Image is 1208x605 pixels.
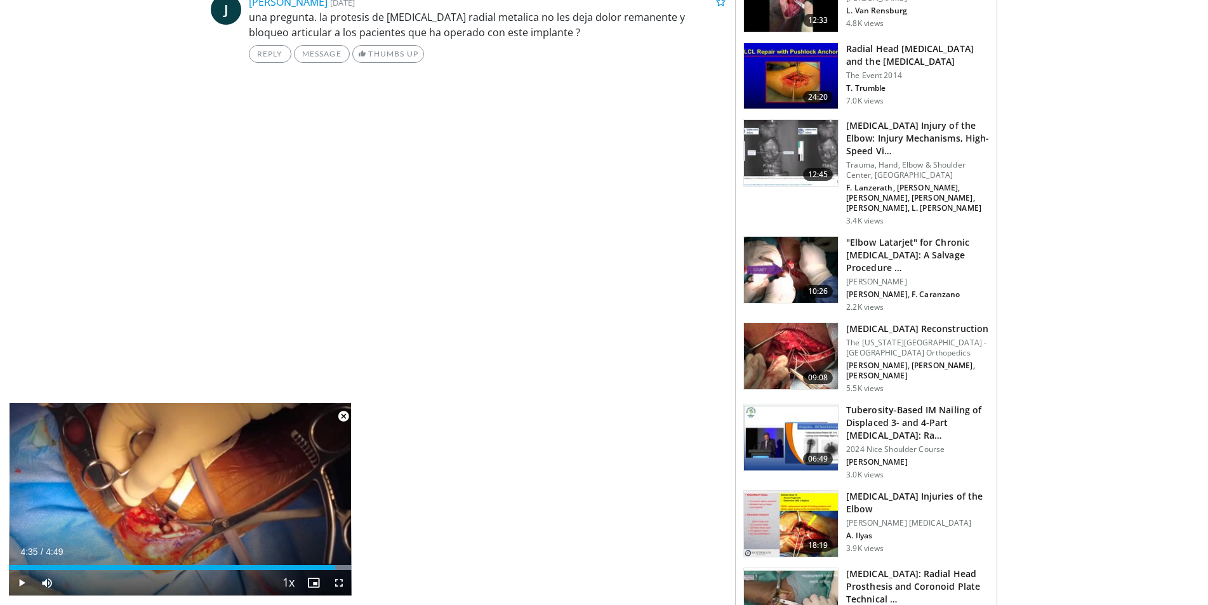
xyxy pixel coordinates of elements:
[326,570,352,595] button: Fullscreen
[743,236,989,312] a: 10:26 "Elbow Latarjet" for Chronic [MEDICAL_DATA]: A Salvage Procedure … [PERSON_NAME] [PERSON_NA...
[803,285,833,298] span: 10:26
[846,18,884,29] p: 4.8K views
[846,289,989,300] p: [PERSON_NAME], F. Caranzano
[744,404,838,470] img: 5dfbc7dd-5ea9-4ff9-b031-5322df459c96.150x105_q85_crop-smart_upscale.jpg
[803,453,833,465] span: 06:49
[803,14,833,27] span: 12:33
[331,403,356,430] button: Close
[846,43,989,68] h3: Radial Head [MEDICAL_DATA] and the [MEDICAL_DATA]
[294,45,350,63] a: Message
[846,361,989,381] p: [PERSON_NAME], [PERSON_NAME], [PERSON_NAME]
[846,70,989,81] p: The Event 2014
[846,457,989,467] p: [PERSON_NAME]
[803,168,833,181] span: 12:45
[41,547,43,557] span: /
[846,322,989,335] h3: [MEDICAL_DATA] Reconstruction
[846,543,884,554] p: 3.9K views
[46,547,63,557] span: 4:49
[744,491,838,557] img: 4074a0bf-b8da-466d-932c-881e17a91c88.150x105_q85_crop-smart_upscale.jpg
[846,216,884,226] p: 3.4K views
[846,160,989,180] p: Trauma, Hand, Elbow & Shoulder Center, [GEOGRAPHIC_DATA]
[846,490,989,515] h3: [MEDICAL_DATA] Injuries of the Elbow
[803,539,833,552] span: 18:19
[846,518,989,528] p: [PERSON_NAME] [MEDICAL_DATA]
[744,237,838,303] img: f0271885-6ef3-415e-80b2-d8c8fc017db6.150x105_q85_crop-smart_upscale.jpg
[249,45,291,63] a: Reply
[34,570,60,595] button: Mute
[846,83,989,93] p: T. Trumble
[846,119,989,157] h3: [MEDICAL_DATA] Injury of the Elbow: Injury Mechanisms, High-Speed Vi…
[846,183,989,213] p: F. Lanzerath, [PERSON_NAME], [PERSON_NAME], [PERSON_NAME], [PERSON_NAME], L. [PERSON_NAME]
[9,570,34,595] button: Play
[846,383,884,394] p: 5.5K views
[743,119,989,226] a: 12:45 [MEDICAL_DATA] Injury of the Elbow: Injury Mechanisms, High-Speed Vi… Trauma, Hand, Elbow &...
[744,323,838,389] img: 250ded75-5d5f-48c9-9082-3b13826354a8.150x105_q85_crop-smart_upscale.jpg
[846,444,989,455] p: 2024 Nice Shoulder Course
[846,277,989,287] p: [PERSON_NAME]
[275,570,301,595] button: Playback Rate
[846,302,884,312] p: 2.2K views
[803,91,833,103] span: 24:20
[744,43,838,109] img: 9a23cfc8-c674-42b0-a603-dd1074ba5b3d.150x105_q85_crop-smart_upscale.jpg
[9,565,352,570] div: Progress Bar
[803,371,833,384] span: 09:08
[846,96,884,106] p: 7.0K views
[743,490,989,557] a: 18:19 [MEDICAL_DATA] Injuries of the Elbow [PERSON_NAME] [MEDICAL_DATA] A. Ilyas 3.9K views
[846,404,989,442] h3: Tuberosity-Based IM Nailing of Displaced 3- and 4-Part [MEDICAL_DATA]: Ra…
[846,338,989,358] p: The [US_STATE][GEOGRAPHIC_DATA] - [GEOGRAPHIC_DATA] Orthopedics
[9,403,352,596] video-js: Video Player
[20,547,37,557] span: 4:35
[846,470,884,480] p: 3.0K views
[744,120,838,186] img: 467736d8-c200-4d3c-95b3-06b7e0fe112d.150x105_q85_crop-smart_upscale.jpg
[301,570,326,595] button: Enable picture-in-picture mode
[743,322,989,394] a: 09:08 [MEDICAL_DATA] Reconstruction The [US_STATE][GEOGRAPHIC_DATA] - [GEOGRAPHIC_DATA] Orthopedi...
[352,45,424,63] a: Thumbs Up
[846,6,989,16] p: L. Van Rensburg
[743,404,989,480] a: 06:49 Tuberosity-Based IM Nailing of Displaced 3- and 4-Part [MEDICAL_DATA]: Ra… 2024 Nice Should...
[846,531,989,541] p: A. Ilyas
[249,10,726,40] p: una pregunta. la protesis de [MEDICAL_DATA] radial metalica no les deja dolor remanente y bloqueo...
[743,43,989,110] a: 24:20 Radial Head [MEDICAL_DATA] and the [MEDICAL_DATA] The Event 2014 T. Trumble 7.0K views
[846,236,989,274] h3: "Elbow Latarjet" for Chronic [MEDICAL_DATA]: A Salvage Procedure …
